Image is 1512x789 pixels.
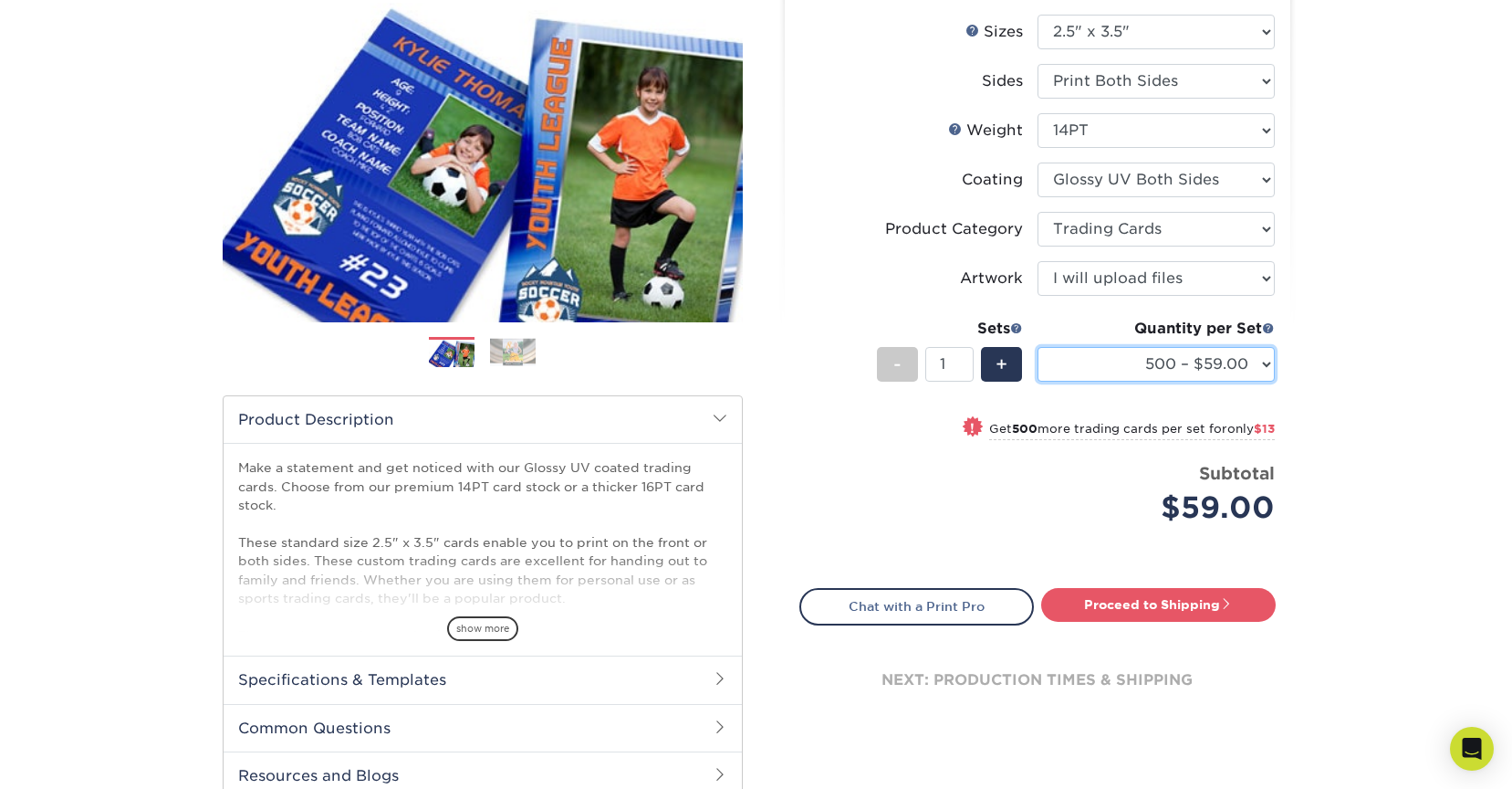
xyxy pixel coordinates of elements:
[989,422,1275,440] small: Get more trading cards per set for
[893,351,902,378] span: -
[490,338,536,366] img: Trading Cards 02
[1038,318,1275,340] div: Quantity per Set
[948,120,1023,142] div: Weight
[429,338,474,370] img: Trading Cards 01
[962,169,1023,191] div: Coating
[1041,588,1276,621] a: Proceed to Shipping
[447,616,518,641] span: show more
[1199,463,1275,483] strong: Subtotal
[238,458,727,682] p: Make a statement and get noticed with our Glossy UV coated trading cards. Choose from our premium...
[224,704,742,752] h2: Common Questions
[1254,422,1275,436] span: $13
[799,588,1034,625] a: Chat with a Print Pro
[877,318,1023,340] div: Sets
[965,21,1023,43] div: Sizes
[982,70,1023,92] div: Sides
[224,396,742,443] h2: Product Description
[1450,727,1494,771] div: Open Intercom Messenger
[799,626,1276,735] div: next: production times & shipping
[1012,422,1038,436] strong: 500
[1051,486,1275,530] div: $59.00
[970,418,975,437] span: !
[885,218,1023,240] div: Product Category
[224,656,742,703] h2: Specifications & Templates
[960,268,1023,289] div: Artwork
[1227,422,1275,436] span: only
[996,351,1007,378] span: +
